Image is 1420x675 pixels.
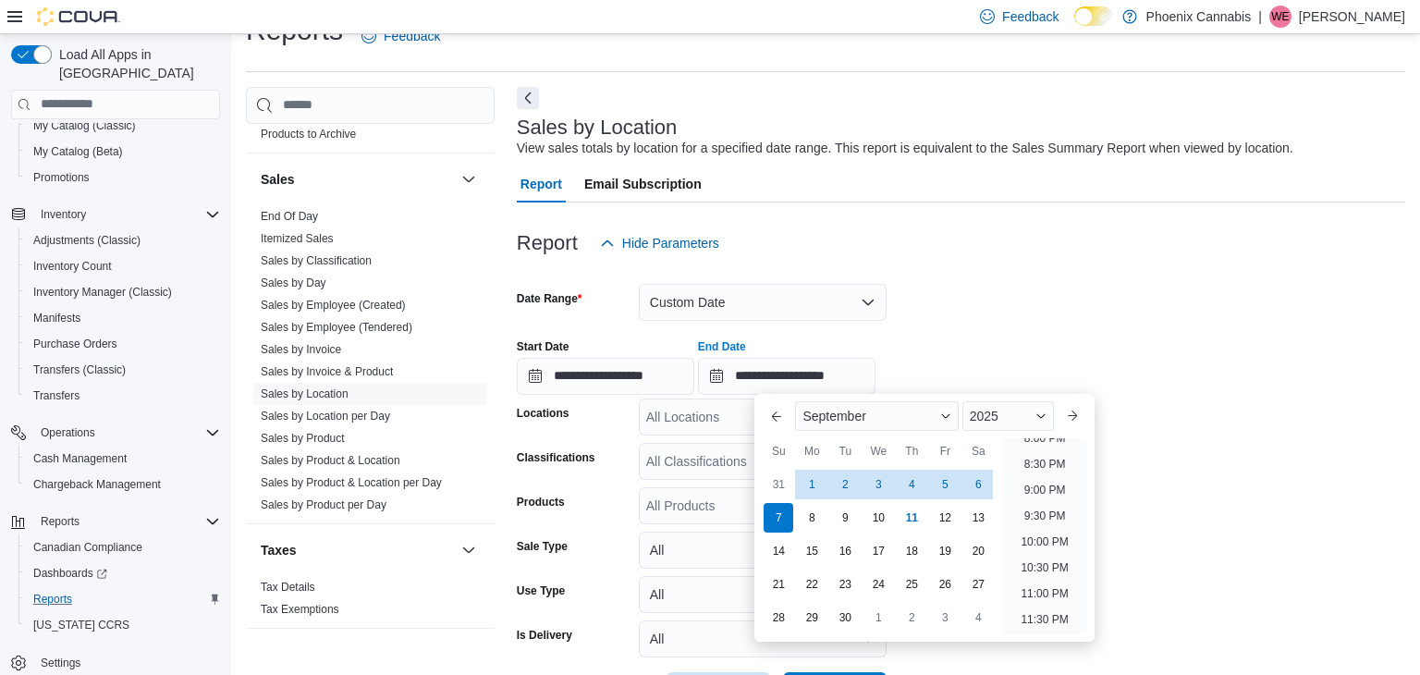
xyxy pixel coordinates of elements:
span: Transfers [26,385,220,407]
h3: Sales [261,170,295,189]
button: Transfers (Classic) [18,357,227,383]
span: Tax Details [261,580,315,595]
span: My Catalog (Beta) [26,141,220,163]
button: Promotions [18,165,227,190]
span: Dark Mode [1074,26,1075,27]
a: Reports [26,588,80,610]
a: Dashboards [26,562,115,584]
a: Settings [33,652,88,674]
a: Sales by Location per Day [261,410,390,423]
button: All [639,532,887,569]
button: My Catalog (Classic) [18,113,227,139]
a: Cash Management [26,448,134,470]
button: Operations [4,420,227,446]
button: My Catalog (Beta) [18,139,227,165]
span: Sales by Employee (Created) [261,298,406,313]
a: Adjustments (Classic) [26,229,148,252]
span: My Catalog (Beta) [33,144,123,159]
div: September, 2025 [762,468,995,634]
button: Canadian Compliance [18,534,227,560]
span: Inventory [33,203,220,226]
span: 2025 [970,409,998,423]
a: Sales by Employee (Tendered) [261,321,412,334]
span: Cash Management [26,448,220,470]
div: Th [897,436,926,466]
span: Report [520,166,562,202]
input: Press the down key to open a popover containing a calendar. [517,358,694,395]
div: Wael elrifai [1269,6,1291,28]
span: Reports [26,588,220,610]
span: My Catalog (Classic) [33,118,136,133]
a: Purchase Orders [26,333,125,355]
a: Manifests [26,307,88,329]
div: day-17 [863,536,893,566]
input: Dark Mode [1074,6,1113,26]
button: Adjustments (Classic) [18,227,227,253]
span: Sales by Location [261,387,349,401]
span: Canadian Compliance [33,540,142,555]
span: Sales by Invoice & Product [261,364,393,379]
button: Transfers [18,383,227,409]
span: Adjustments (Classic) [33,233,141,248]
span: Manifests [33,311,80,325]
div: day-14 [764,536,793,566]
a: Products to Archive [261,128,356,141]
label: Start Date [517,339,569,354]
a: Sales by Product & Location per Day [261,476,442,489]
div: Tu [830,436,860,466]
label: End Date [698,339,746,354]
span: Email Subscription [584,166,702,202]
li: 8:00 PM [1017,427,1073,449]
a: Sales by Product & Location [261,454,400,467]
button: Purchase Orders [18,331,227,357]
button: Reports [4,509,227,534]
button: All [639,620,887,657]
a: Transfers (Classic) [26,359,133,381]
span: Load All Apps in [GEOGRAPHIC_DATA] [52,45,220,82]
span: Hide Parameters [622,234,719,252]
span: September [802,409,865,423]
span: Products to Archive [261,127,356,141]
span: Settings [41,656,80,670]
div: day-3 [863,470,893,499]
span: Dashboards [33,566,107,581]
div: Su [764,436,793,466]
div: day-3 [930,603,960,632]
button: Manifests [18,305,227,331]
div: Sa [963,436,993,466]
li: 9:00 PM [1017,479,1073,501]
div: day-7 [764,503,793,533]
a: Feedback [354,18,447,55]
a: Itemized Sales [261,232,334,245]
span: Transfers (Classic) [26,359,220,381]
span: Sales by Product [261,431,345,446]
a: My Catalog (Beta) [26,141,130,163]
span: Operations [41,425,95,440]
button: Taxes [458,539,480,561]
div: Button. Open the year selector. 2025 is currently selected. [962,401,1054,431]
span: Promotions [26,166,220,189]
span: Tax Exemptions [261,602,339,617]
div: day-20 [963,536,993,566]
span: Sales by Location per Day [261,409,390,423]
label: Classifications [517,450,595,465]
h3: Sales by Location [517,117,678,139]
p: [PERSON_NAME] [1299,6,1405,28]
button: Previous Month [762,401,791,431]
li: 10:00 PM [1013,531,1075,553]
div: day-30 [830,603,860,632]
a: Sales by Location [261,387,349,400]
span: Canadian Compliance [26,536,220,558]
label: Is Delivery [517,628,572,643]
a: Sales by Invoice [261,343,341,356]
button: [US_STATE] CCRS [18,612,227,638]
div: day-31 [764,470,793,499]
div: day-22 [797,570,826,599]
span: [US_STATE] CCRS [33,618,129,632]
a: Inventory Count [26,255,119,277]
img: Cova [37,7,120,26]
a: Transfers [26,385,87,407]
div: day-16 [830,536,860,566]
a: Sales by Product [261,432,345,445]
label: Products [517,495,565,509]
